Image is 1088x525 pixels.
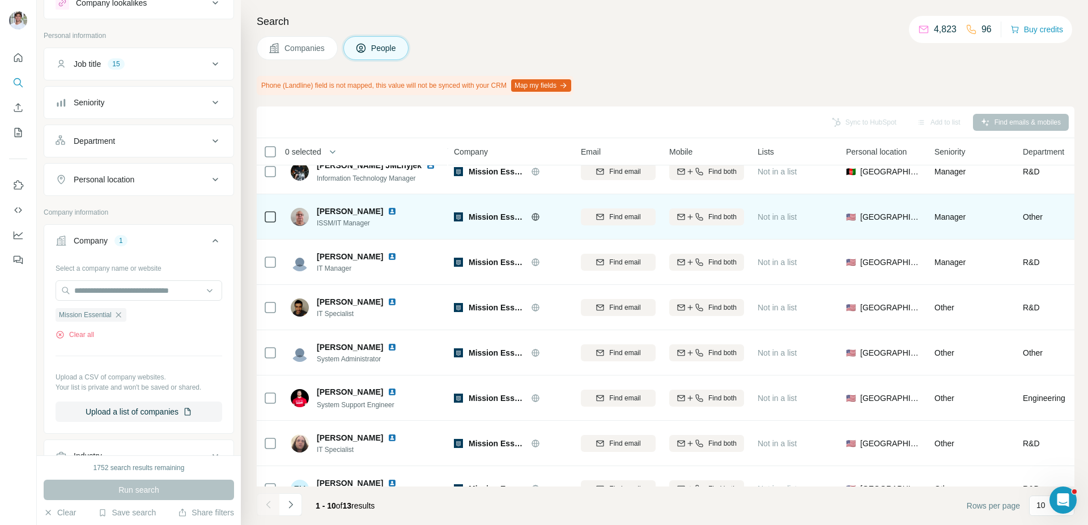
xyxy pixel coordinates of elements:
[708,302,737,313] span: Find both
[934,439,954,448] span: Other
[44,89,233,116] button: Seniority
[56,382,222,392] p: Your list is private and won't be saved or shared.
[758,146,774,157] span: Lists
[758,439,797,448] span: Not in a list
[291,253,309,271] img: Avatar
[316,501,336,510] span: 1 - 10
[317,342,383,353] span: [PERSON_NAME]
[609,212,640,222] span: Find email
[581,390,656,407] button: Find email
[9,48,27,68] button: Quick start
[846,166,856,177] span: 🇦🇫
[708,393,737,403] span: Find both
[1010,22,1063,37] button: Buy credits
[860,483,921,494] span: [GEOGRAPHIC_DATA]
[388,297,397,306] img: LinkedIn logo
[317,432,383,443] span: [PERSON_NAME]
[9,200,27,220] button: Use Surfe API
[581,163,656,180] button: Find email
[317,386,383,398] span: [PERSON_NAME]
[9,11,27,29] img: Avatar
[317,263,410,274] span: IT Manager
[846,483,856,494] span: 🇺🇸
[846,347,856,358] span: 🇺🇸
[469,438,525,449] span: Mission Essential
[1023,302,1040,313] span: R&D
[317,309,410,319] span: IT Specialist
[934,146,965,157] span: Seniority
[469,483,525,494] span: Mission Essential
[317,296,383,308] span: [PERSON_NAME]
[9,72,27,93] button: Search
[934,348,954,357] span: Other
[114,236,127,246] div: 1
[454,146,488,157] span: Company
[669,146,692,157] span: Mobile
[388,387,397,396] img: LinkedIn logo
[44,31,234,41] p: Personal information
[9,97,27,118] button: Enrich CSV
[371,42,397,54] span: People
[860,211,921,223] span: [GEOGRAPHIC_DATA]
[1023,347,1043,358] span: Other
[708,257,737,267] span: Find both
[279,493,302,516] button: Navigate to next page
[44,227,233,259] button: Company1
[454,348,463,357] img: Logo of Mission Essential
[669,390,744,407] button: Find both
[1023,257,1040,268] span: R&D
[317,477,383,489] span: [PERSON_NAME]
[454,212,463,221] img: Logo of Mission Essential
[469,166,525,177] span: Mission Essential
[609,438,640,449] span: Find email
[178,507,234,518] button: Share filters
[336,501,343,510] span: of
[108,59,124,69] div: 15
[388,433,397,442] img: LinkedIn logo
[454,167,463,176] img: Logo of Mission Essential
[284,42,326,54] span: Companies
[708,212,737,222] span: Find both
[860,392,921,404] span: [GEOGRAPHIC_DATA]
[934,303,954,312] span: Other
[454,484,463,493] img: Logo of Mission Essential
[669,299,744,316] button: Find both
[1036,500,1045,511] p: 10
[285,146,321,157] span: 0 selected
[669,208,744,225] button: Find both
[388,207,397,216] img: LinkedIn logo
[291,480,309,498] div: EM
[846,257,856,268] span: 🇺🇸
[934,23,957,36] p: 4,823
[56,372,222,382] p: Upload a CSV of company websites.
[846,302,856,313] span: 🇺🇸
[1023,166,1040,177] span: R&D
[317,401,394,409] span: System Support Engineer
[454,439,463,448] img: Logo of Mission Essential
[388,252,397,261] img: LinkedIn logo
[846,438,856,449] span: 🇺🇸
[469,347,525,358] span: Mission Essential
[581,254,656,271] button: Find email
[708,438,737,449] span: Find both
[934,212,966,221] span: Manager
[291,163,309,181] img: Avatar
[291,208,309,226] img: Avatar
[1049,486,1077,514] iframe: Intercom live chat
[291,298,309,317] img: Avatar
[846,211,856,223] span: 🇺🇸
[1023,146,1064,157] span: Department
[708,167,737,177] span: Find both
[860,438,921,449] span: [GEOGRAPHIC_DATA]
[581,208,656,225] button: Find email
[609,484,640,494] span: Find email
[74,174,134,185] div: Personal location
[581,146,601,157] span: Email
[469,302,525,313] span: Mission Essential
[74,97,104,108] div: Seniority
[758,258,797,267] span: Not in a list
[317,251,383,262] span: [PERSON_NAME]
[934,394,954,403] span: Other
[708,484,737,494] span: Find both
[317,354,410,364] span: System Administrator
